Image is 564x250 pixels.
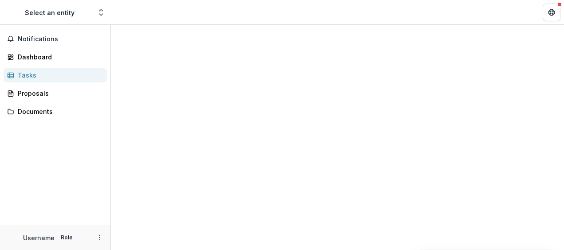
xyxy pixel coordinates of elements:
a: Dashboard [4,50,107,64]
button: Get Help [543,4,560,21]
span: Notifications [18,35,103,43]
div: Proposals [18,89,100,98]
p: Role [58,234,75,242]
button: Notifications [4,32,107,46]
button: More [94,232,105,243]
a: Tasks [4,68,107,82]
button: Open entity switcher [95,4,107,21]
div: Select an entity [25,8,74,17]
p: Username [23,233,55,242]
a: Documents [4,104,107,119]
a: Proposals [4,86,107,101]
div: Tasks [18,70,100,80]
div: Documents [18,107,100,116]
div: Dashboard [18,52,100,62]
